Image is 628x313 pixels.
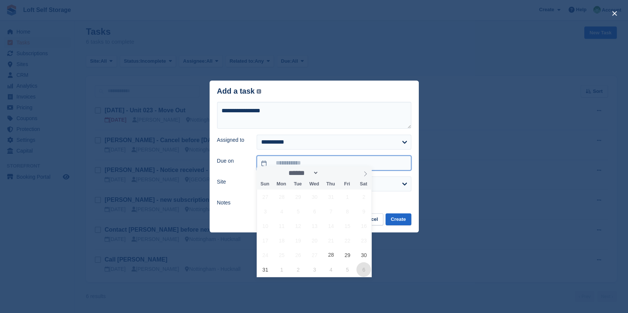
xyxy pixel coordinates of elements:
[258,262,273,277] span: August 31, 2025
[339,182,355,187] span: Fri
[290,182,306,187] span: Tue
[275,204,289,219] span: August 4, 2025
[217,157,248,165] label: Due on
[324,204,338,219] span: August 7, 2025
[340,219,355,233] span: August 15, 2025
[324,219,338,233] span: August 14, 2025
[322,182,339,187] span: Thu
[275,262,289,277] span: September 1, 2025
[356,248,371,262] span: August 30, 2025
[356,190,371,204] span: August 2, 2025
[319,169,342,177] input: Year
[217,136,248,144] label: Assigned to
[217,178,248,186] label: Site
[291,190,306,204] span: July 29, 2025
[355,182,372,187] span: Sat
[286,169,319,177] select: Month
[307,262,322,277] span: September 3, 2025
[217,87,262,96] div: Add a task
[291,204,306,219] span: August 5, 2025
[340,190,355,204] span: August 1, 2025
[340,233,355,248] span: August 22, 2025
[307,190,322,204] span: July 30, 2025
[257,182,273,187] span: Sun
[340,248,355,262] span: August 29, 2025
[356,219,371,233] span: August 16, 2025
[258,248,273,262] span: August 24, 2025
[291,248,306,262] span: August 26, 2025
[275,190,289,204] span: July 28, 2025
[307,204,322,219] span: August 6, 2025
[340,262,355,277] span: September 5, 2025
[307,219,322,233] span: August 13, 2025
[340,204,355,219] span: August 8, 2025
[257,89,261,94] img: icon-info-grey-7440780725fd019a000dd9b08b2336e03edf1995a4989e88bcd33f0948082b44.svg
[291,233,306,248] span: August 19, 2025
[356,262,371,277] span: September 6, 2025
[275,233,289,248] span: August 18, 2025
[273,182,290,187] span: Mon
[217,199,248,207] label: Notes
[386,213,411,226] button: Create
[324,248,338,262] span: August 28, 2025
[275,219,289,233] span: August 11, 2025
[258,233,273,248] span: August 17, 2025
[609,7,621,19] button: close
[258,219,273,233] span: August 10, 2025
[307,248,322,262] span: August 27, 2025
[306,182,322,187] span: Wed
[307,233,322,248] span: August 20, 2025
[275,248,289,262] span: August 25, 2025
[291,219,306,233] span: August 12, 2025
[356,204,371,219] span: August 9, 2025
[258,190,273,204] span: July 27, 2025
[324,233,338,248] span: August 21, 2025
[291,262,306,277] span: September 2, 2025
[356,233,371,248] span: August 23, 2025
[324,190,338,204] span: July 31, 2025
[324,262,338,277] span: September 4, 2025
[258,204,273,219] span: August 3, 2025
